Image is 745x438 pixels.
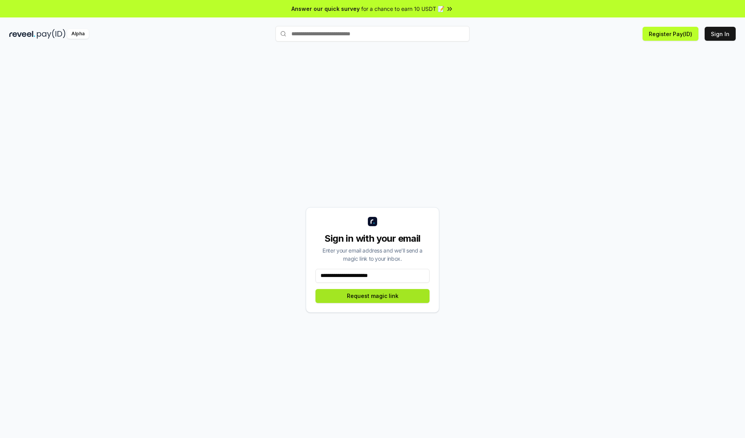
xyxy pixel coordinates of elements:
span: Answer our quick survey [291,5,360,13]
div: Sign in with your email [315,232,430,245]
button: Sign In [705,27,736,41]
div: Alpha [67,29,89,39]
img: pay_id [37,29,66,39]
button: Register Pay(ID) [643,27,698,41]
span: for a chance to earn 10 USDT 📝 [361,5,444,13]
div: Enter your email address and we’ll send a magic link to your inbox. [315,246,430,263]
img: logo_small [368,217,377,226]
button: Request magic link [315,289,430,303]
img: reveel_dark [9,29,35,39]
